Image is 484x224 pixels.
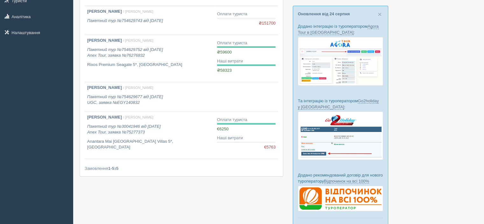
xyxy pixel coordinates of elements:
[123,10,153,13] span: / [PERSON_NAME]
[217,40,276,46] div: Оплати туриста
[217,135,276,141] div: Наші витрати
[87,62,212,68] p: Rixos Premium Seagate 5*, [GEOGRAPHIC_DATA]
[298,112,383,160] img: go2holiday-bookings-crm-for-travel-agency.png
[87,139,212,150] p: Anantara Mai [GEOGRAPHIC_DATA] Villas 5*, [GEOGRAPHIC_DATA]
[87,124,161,135] i: Пакетний тур №30041946 від [DATE] Anex Tour, заявка №75277373
[87,85,122,90] b: [PERSON_NAME]
[298,23,383,35] p: Додано інтеграцію із туроператором :
[264,144,276,150] span: €5763
[87,115,122,119] b: [PERSON_NAME]
[378,11,382,18] button: Close
[85,82,214,112] a: [PERSON_NAME] / [PERSON_NAME] Пакетний тур №754629677 від [DATE]UGC, заявка №EGY140832
[324,179,369,184] a: Відпочинок на всі 100%
[217,11,276,17] div: Оплати туриста
[85,112,214,159] a: [PERSON_NAME] / [PERSON_NAME] Пакетний тур №30041946 від [DATE]Anex Tour, заявка №75277373 Ananta...
[123,115,153,119] span: / [PERSON_NAME]
[378,11,382,18] span: ×
[298,186,383,211] img: %D0%B4%D0%BE%D0%B3%D0%BE%D0%B2%D1%96%D1%80-%D0%B2%D1%96%D0%B4%D0%BF%D0%BE%D1%87%D0%B8%D0%BD%D0%BE...
[87,38,122,43] b: [PERSON_NAME]
[298,37,383,86] img: agora-tour-%D0%B7%D0%B0%D1%8F%D0%B2%D0%BA%D0%B8-%D1%81%D1%80%D0%BC-%D0%B4%D0%BB%D1%8F-%D1%82%D1%8...
[298,24,379,35] a: Agora Tour в [GEOGRAPHIC_DATA]
[217,50,232,54] span: ₴59600
[217,117,276,123] div: Оплати туриста
[217,58,276,64] div: Наші витрати
[123,39,153,42] span: / [PERSON_NAME]
[259,20,276,26] span: ₴151700
[298,98,383,110] p: Та інтеграцію із туроператором :
[217,68,232,73] span: ₴58323
[298,11,350,16] a: Оновлення від 24 серпня
[116,166,118,171] b: 5
[85,6,214,35] a: [PERSON_NAME] / [PERSON_NAME] Пакетний тур №754629743 від [DATE]
[87,47,163,58] i: Пакетний тур №754629752 від [DATE] Anex Tour, заявка №76276832
[87,9,122,14] b: [PERSON_NAME]
[108,166,114,171] b: 1-5
[217,126,228,131] span: €6250
[123,86,153,90] span: / [PERSON_NAME]
[87,18,163,23] i: Пакетний тур №754629743 від [DATE]
[87,94,163,105] i: Пакетний тур №754629677 від [DATE] UGC, заявка №EGY140832
[85,35,214,82] a: [PERSON_NAME] / [PERSON_NAME] Пакетний тур №754629752 від [DATE]Anex Tour, заявка №76276832 Rixos...
[298,172,383,184] p: Додано рекомендований договір для нового туроператору
[85,165,278,171] div: Замовлення з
